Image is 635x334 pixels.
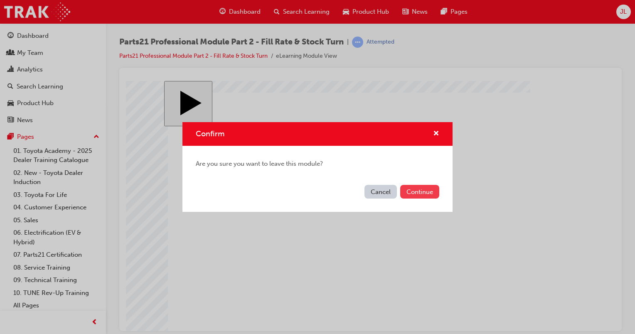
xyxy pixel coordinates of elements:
[364,185,397,199] button: Cancel
[182,122,453,212] div: Confirm
[196,129,224,138] span: Confirm
[433,130,439,138] span: cross-icon
[433,129,439,139] button: cross-icon
[400,185,439,199] button: Continue
[182,146,453,182] div: Are you sure you want to leave this module?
